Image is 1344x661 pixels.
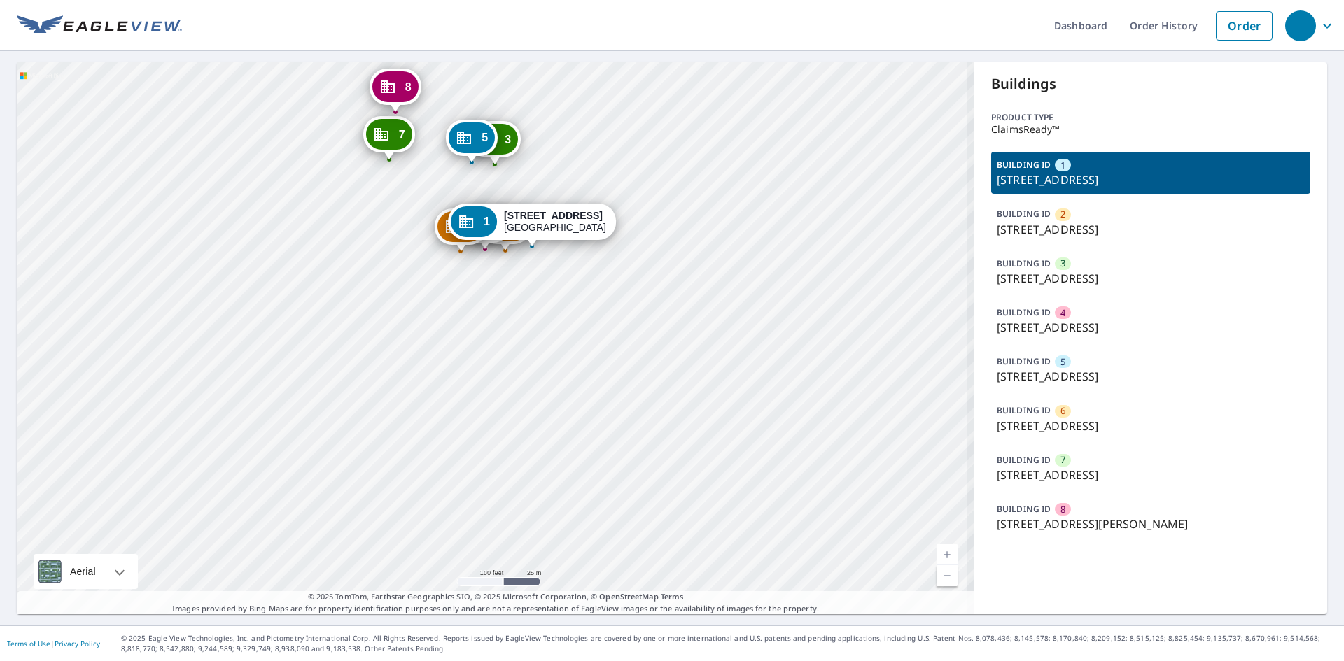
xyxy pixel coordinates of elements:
span: 1 [484,216,490,227]
p: © 2025 Eagle View Technologies, Inc. and Pictometry International Corp. All Rights Reserved. Repo... [121,633,1337,654]
p: BUILDING ID [997,306,1051,318]
strong: [STREET_ADDRESS] [504,210,603,221]
p: [STREET_ADDRESS] [997,270,1305,287]
div: Aerial [66,554,100,589]
p: BUILDING ID [997,454,1051,466]
p: BUILDING ID [997,503,1051,515]
div: Dropped pin, building 8, Commercial property, 522 S Hiram St Wichita, KS 67213 [370,69,421,112]
a: OpenStreetMap [599,591,658,602]
span: 1 [1060,159,1065,172]
div: Dropped pin, building 5, Commercial property, 1914 W University Ave Wichita, KS 67213 [446,120,498,163]
span: 6 [1060,404,1065,418]
span: 7 [1060,453,1065,467]
p: BUILDING ID [997,208,1051,220]
p: Buildings [991,73,1310,94]
p: | [7,639,100,648]
a: Terms of Use [7,639,50,648]
span: 7 [399,129,405,140]
p: Images provided by Bing Maps are for property identification purposes only and are not a represen... [17,591,974,614]
p: [STREET_ADDRESS] [997,368,1305,385]
p: [STREET_ADDRESS] [997,171,1305,188]
span: 2 [1060,208,1065,221]
p: [STREET_ADDRESS] [997,467,1305,483]
p: BUILDING ID [997,257,1051,269]
span: 8 [1060,503,1065,516]
span: 4 [1060,306,1065,320]
span: 5 [1060,355,1065,369]
span: 5 [482,132,488,143]
span: 3 [505,134,511,145]
div: Dropped pin, building 1, Commercial property, 1901 W University Ave Wichita, KS 67213 [448,204,616,247]
p: BUILDING ID [997,404,1051,416]
div: Dropped pin, building 7, Commercial property, 1936 W University Ave Wichita, KS 67213 [363,116,415,159]
div: [GEOGRAPHIC_DATA] [504,210,606,234]
span: © 2025 TomTom, Earthstar Geographics SIO, © 2025 Microsoft Corporation, © [308,591,684,603]
div: Dropped pin, building 6, Commercial property, 1919 W University Ave Wichita, KS 67213 [435,208,486,252]
a: Current Level 18, Zoom In [937,544,958,565]
a: Terms [661,591,684,602]
img: EV Logo [17,15,182,36]
p: BUILDING ID [997,355,1051,367]
p: [STREET_ADDRESS] [997,418,1305,434]
p: ClaimsReady™ [991,124,1310,135]
p: [STREET_ADDRESS] [997,319,1305,336]
p: [STREET_ADDRESS] [997,221,1305,238]
div: Aerial [34,554,138,589]
span: 3 [1060,257,1065,270]
a: Order [1216,11,1273,41]
a: Privacy Policy [55,639,100,648]
p: [STREET_ADDRESS][PERSON_NAME] [997,516,1305,532]
p: BUILDING ID [997,159,1051,171]
p: Product type [991,111,1310,124]
span: 8 [405,82,412,92]
a: Current Level 18, Zoom Out [937,565,958,586]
